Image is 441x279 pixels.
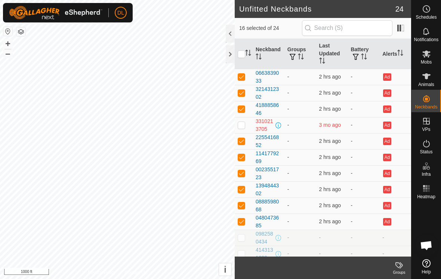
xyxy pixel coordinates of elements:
td: - [284,165,316,181]
button: Ad [383,170,391,177]
span: VPs [422,127,430,132]
button: Reset Map [3,27,12,36]
div: 3310213705 [256,117,274,133]
span: 6 Oct 2025 at 5:26 am [319,170,341,176]
span: i [224,264,226,275]
td: - [379,230,411,246]
span: Mobs [421,60,432,64]
div: 4143131600 [256,246,274,262]
button: + [3,39,12,48]
span: Help [422,270,431,274]
div: 3214312302 [256,85,281,101]
h2: Unfitted Neckbands [239,4,395,13]
div: 1141779269 [256,150,281,165]
td: - [348,133,379,149]
th: Battery [348,39,379,69]
td: - [348,214,379,230]
td: - [348,230,379,246]
span: 6 Oct 2025 at 5:26 am [319,106,341,112]
a: Contact Us [125,269,147,276]
button: Ad [383,202,391,209]
div: 0023551723 [256,166,281,181]
th: Last Updated [316,39,348,69]
input: Search (S) [302,20,392,36]
a: Privacy Policy [88,269,116,276]
button: – [3,49,12,58]
p-sorticon: Activate to sort [319,59,325,65]
span: Infra [422,172,431,177]
button: Ad [383,105,391,113]
button: Ad [383,122,391,129]
p-sorticon: Activate to sort [256,55,262,61]
span: 16 selected of 24 [239,24,302,32]
th: Alerts [379,39,411,69]
div: 0888598068 [256,198,281,214]
td: - [348,117,379,133]
button: Ad [383,154,391,161]
td: - [284,181,316,197]
button: Ad [383,73,391,81]
span: 24 [395,3,404,15]
span: Heatmap [417,194,435,199]
td: - [348,246,379,262]
td: - [284,117,316,133]
div: Groups [387,270,411,275]
td: - [284,69,316,85]
a: Help [411,256,441,277]
td: - [348,197,379,214]
span: 6 Oct 2025 at 5:25 am [319,74,341,80]
td: - [348,165,379,181]
th: Groups [284,39,316,69]
span: Animals [418,82,434,87]
span: Schedules [416,15,437,19]
td: - [284,85,316,101]
td: - [379,246,411,262]
div: 2255416852 [256,134,281,149]
button: Ad [383,89,391,97]
span: - [319,234,321,240]
td: - [348,101,379,117]
td: - [284,246,316,262]
p-sorticon: Activate to sort [298,55,304,61]
td: - [284,133,316,149]
div: 1394844302 [256,182,281,197]
td: - [348,149,379,165]
p-sorticon: Activate to sort [245,51,251,57]
td: - [348,69,379,85]
button: i [219,263,231,276]
span: - [319,251,321,257]
button: Ad [383,218,391,226]
span: 3 Jul 2025 at 7:26 am [319,122,341,128]
th: Neckband [253,39,284,69]
td: - [284,101,316,117]
span: 6 Oct 2025 at 5:26 am [319,90,341,96]
span: 6 Oct 2025 at 5:25 am [319,202,341,208]
td: - [284,149,316,165]
div: 0982580434 [256,230,274,246]
button: Ad [383,138,391,145]
td: - [348,85,379,101]
p-sorticon: Activate to sort [361,55,367,61]
div: 0663839033 [256,69,281,85]
span: 6 Oct 2025 at 5:26 am [319,138,341,144]
span: 6 Oct 2025 at 5:25 am [319,186,341,192]
span: 6 Oct 2025 at 5:25 am [319,218,341,224]
td: - [348,181,379,197]
td: - [284,230,316,246]
img: Gallagher Logo [9,6,102,19]
div: 0480473685 [256,214,281,230]
div: 4188858646 [256,101,281,117]
td: - [284,197,316,214]
p-sorticon: Activate to sort [397,51,403,57]
button: Map Layers [16,27,25,36]
button: Ad [383,186,391,193]
span: 6 Oct 2025 at 5:26 am [319,154,341,160]
span: Neckbands [415,105,437,109]
td: - [284,214,316,230]
span: DL [117,9,124,17]
span: Status [420,150,432,154]
div: Open chat [415,234,438,257]
span: Notifications [414,37,438,42]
